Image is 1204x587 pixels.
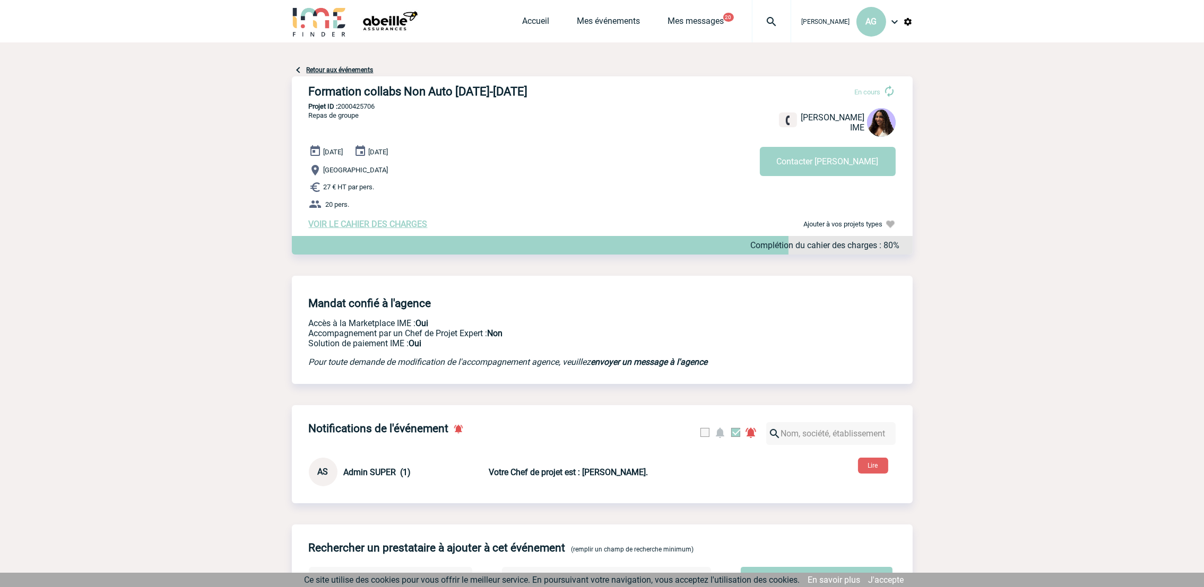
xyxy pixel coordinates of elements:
[867,108,896,137] img: 131234-0.jpg
[885,219,896,230] img: Ajouter à vos projets types
[577,16,640,31] a: Mes événements
[851,122,865,133] span: IME
[324,167,388,174] span: [GEOGRAPHIC_DATA]
[309,85,627,98] h3: Formation collabs Non Auto [DATE]-[DATE]
[855,88,881,96] span: En cours
[869,575,904,585] a: J'accepte
[489,467,648,477] b: Votre Chef de projet est : [PERSON_NAME].
[309,338,749,348] p: Conformité aux process achat client, Prise en charge de la facturation, Mutualisation de plusieur...
[416,318,429,328] b: Oui
[804,220,883,228] span: Ajouter à vos projets types
[309,219,428,229] a: VOIR LE CAHIER DES CHARGES
[369,148,388,156] span: [DATE]
[591,357,708,367] a: envoyer un message à l'agence
[309,328,749,338] p: Prestation payante
[808,575,861,585] a: En savoir plus
[309,422,449,435] h4: Notifications de l'événement
[305,575,800,585] span: Ce site utilise des cookies pour vous offrir le meilleur service. En poursuivant votre navigation...
[309,357,708,367] em: Pour toute demande de modification de l'accompagnement agence, veuillez
[309,102,338,110] b: Projet ID :
[309,541,566,554] h4: Rechercher un prestataire à ajouter à cet événement
[307,66,374,74] a: Retour aux événements
[309,111,359,119] span: Repas de groupe
[858,458,888,474] button: Lire
[318,467,328,477] span: AS
[309,297,431,310] h4: Mandat confié à l'agence
[309,458,487,486] div: Conversation privée : Client - Agence
[309,467,739,477] a: AS Admin SUPER (1) Votre Chef de projet est : [PERSON_NAME].
[344,467,411,477] span: Admin SUPER (1)
[668,16,724,31] a: Mes messages
[802,18,850,25] span: [PERSON_NAME]
[801,112,865,122] span: [PERSON_NAME]
[760,147,896,176] button: Contacter [PERSON_NAME]
[326,200,350,208] span: 20 pers.
[488,328,503,338] b: Non
[850,460,897,470] a: Lire
[324,148,343,156] span: [DATE]
[292,102,913,110] p: 2000425706
[723,13,734,22] button: 20
[523,16,550,31] a: Accueil
[324,183,375,191] span: 27 € HT par pers.
[865,16,877,27] span: AG
[783,116,793,125] img: fixe.png
[409,338,422,348] b: Oui
[292,6,347,37] img: IME-Finder
[309,318,749,328] p: Accès à la Marketplace IME :
[571,546,694,553] span: (remplir un champ de recherche minimum)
